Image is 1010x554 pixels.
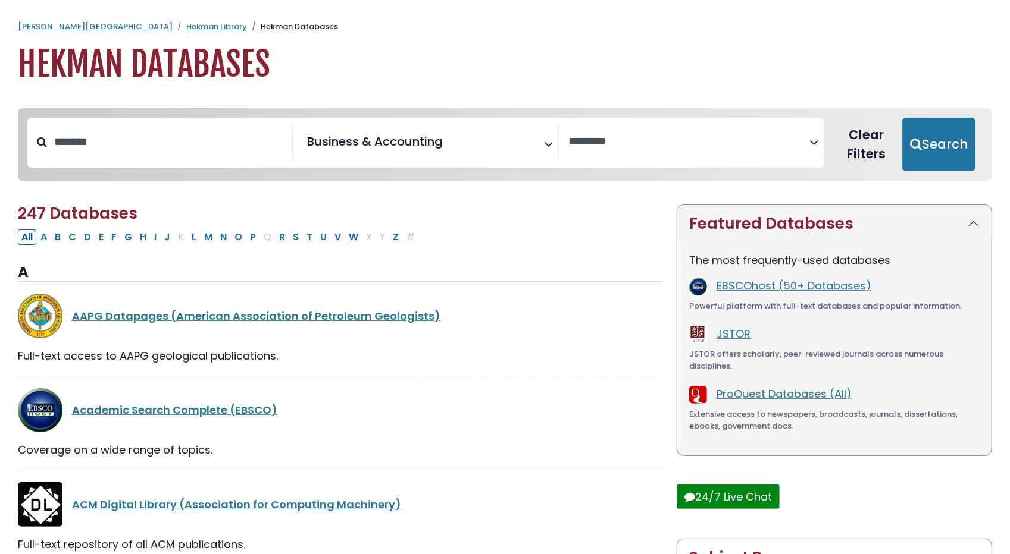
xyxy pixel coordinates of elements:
a: [PERSON_NAME][GEOGRAPHIC_DATA] [18,21,173,32]
button: Filter Results L [188,229,200,245]
div: Powerful platform with full-text databases and popular information. [689,300,980,312]
div: Coverage on a wide range of topics. [18,442,662,458]
p: The most frequently-used databases [689,252,980,268]
button: Filter Results N [217,229,230,245]
h3: A [18,264,662,282]
a: EBSCOhost (50+ Databases) [717,278,871,293]
div: Extensive access to newspapers, broadcasts, journals, dissertations, ebooks, government docs. [689,408,980,432]
button: Filter Results E [95,229,107,245]
button: Clear Filters [831,118,903,171]
button: Filter Results V [331,229,345,245]
h1: Hekman Databases [18,45,992,84]
nav: breadcrumb [18,21,992,33]
div: Alpha-list to filter by first letter of database name [18,229,420,244]
button: Filter Results W [345,229,362,245]
button: All [18,229,36,245]
button: Filter Results C [65,229,80,245]
div: Full-text access to AAPG geological publications. [18,348,662,364]
button: Filter Results U [317,229,330,245]
a: AAPG Datapages (American Association of Petroleum Geologists) [72,309,440,323]
a: Hekman Library [186,21,247,32]
button: Featured Databases [677,205,992,243]
li: Hekman Databases [247,21,338,33]
button: Filter Results M [201,229,216,245]
button: Filter Results G [121,229,136,245]
button: Filter Results A [37,229,51,245]
div: Full-text repository of all ACM publications. [18,536,662,552]
a: ACM Digital Library (Association for Computing Machinery) [72,497,401,512]
button: Filter Results R [276,229,289,245]
nav: Search filters [18,108,992,181]
textarea: Search [568,136,810,148]
button: Filter Results J [161,229,174,245]
button: Filter Results D [80,229,95,245]
button: Filter Results P [246,229,259,245]
button: Filter Results T [303,229,316,245]
textarea: Search [446,139,454,152]
li: Business & Accounting [303,133,443,150]
button: Filter Results I [151,229,160,245]
span: Business & Accounting [308,133,443,150]
button: Filter Results Z [389,229,402,245]
button: Filter Results B [51,229,64,245]
button: Submit for Search Results [902,118,975,171]
button: 24/7 Live Chat [677,484,780,509]
button: Filter Results H [136,229,150,245]
input: Search database by title or keyword [47,132,292,152]
div: JSTOR offers scholarly, peer-reviewed journals across numerous disciplines. [689,348,980,372]
a: ProQuest Databases (All) [717,386,852,401]
button: Filter Results O [231,229,246,245]
a: Academic Search Complete (EBSCO) [72,402,277,417]
span: 247 Databases [18,203,137,224]
a: JSTOR [717,326,751,341]
button: Filter Results S [289,229,302,245]
button: Filter Results F [108,229,120,245]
